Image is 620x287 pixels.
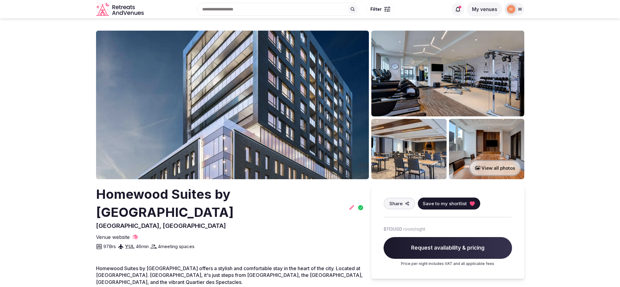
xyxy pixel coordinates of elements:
img: Venue gallery photo [449,119,524,179]
button: View all photos [469,160,521,176]
span: Share [389,200,403,207]
button: Share [384,198,415,210]
p: Price per night includes VAT and all applicable fees [384,261,512,266]
span: 97 Brs [103,243,116,250]
span: 46 min [136,243,149,250]
span: Homewood Suites by [GEOGRAPHIC_DATA] offers a stylish and comfortable stay in the heart of the ci... [96,265,363,285]
span: 4 meeting spaces [158,243,195,250]
button: Filter [366,3,394,15]
span: Filter [370,6,382,12]
a: Venue website [96,234,138,240]
span: $113 USD [384,226,402,232]
a: YUL [125,244,135,249]
img: Venue cover photo [96,31,369,179]
img: Venue gallery photo [371,119,447,179]
a: Visit the homepage [96,2,145,16]
span: room/night [403,226,425,232]
span: Request availability & pricing [384,237,512,259]
img: Venue gallery photo [371,31,524,116]
span: Venue website [96,234,130,240]
img: marina [507,5,515,13]
button: My venues [467,2,502,16]
span: Save to my shortlist [423,200,467,207]
h2: Homewood Suites by [GEOGRAPHIC_DATA] [96,185,346,221]
span: [GEOGRAPHIC_DATA], [GEOGRAPHIC_DATA] [96,222,226,229]
button: Save to my shortlist [418,198,480,210]
svg: Retreats and Venues company logo [96,2,145,16]
a: My venues [467,6,502,12]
